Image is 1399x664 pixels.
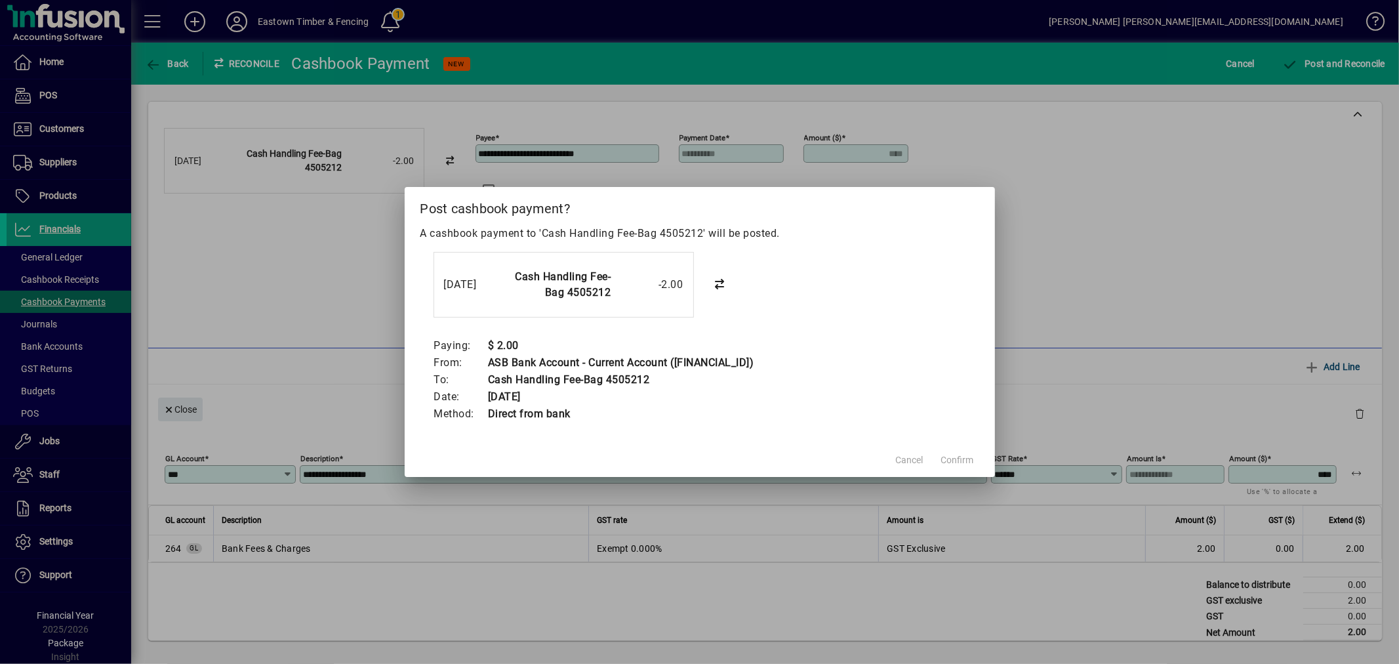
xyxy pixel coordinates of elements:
[487,371,754,388] td: Cash Handling Fee-Bag 4505212
[434,337,488,354] td: Paying:
[420,226,979,241] p: A cashbook payment to 'Cash Handling Fee-Bag 4505212' will be posted.
[487,388,754,405] td: [DATE]
[434,371,488,388] td: To:
[434,388,488,405] td: Date:
[405,187,995,225] h2: Post cashbook payment?
[516,270,611,299] strong: Cash Handling Fee-Bag 4505212
[487,405,754,423] td: Direct from bank
[618,277,683,293] div: -2.00
[444,277,497,293] div: [DATE]
[434,405,488,423] td: Method:
[434,354,488,371] td: From:
[487,337,754,354] td: $ 2.00
[487,354,754,371] td: ASB Bank Account - Current Account ([FINANCIAL_ID])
